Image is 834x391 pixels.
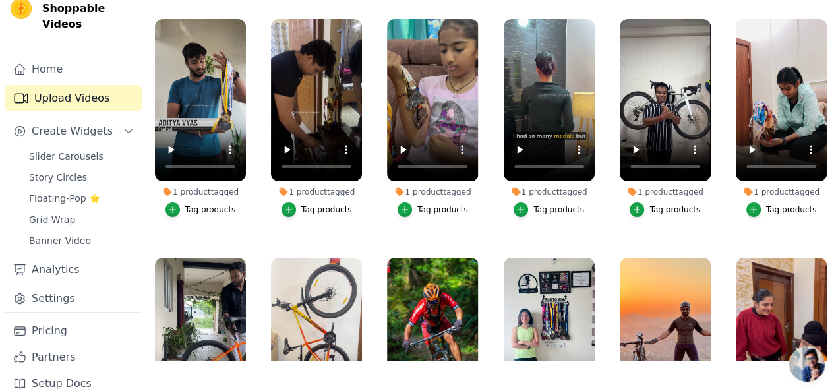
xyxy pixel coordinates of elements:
[398,202,468,217] button: Tag products
[5,256,142,283] a: Analytics
[165,202,236,217] button: Tag products
[620,187,711,197] div: 1 product tagged
[387,187,478,197] div: 1 product tagged
[271,187,362,197] div: 1 product tagged
[746,202,817,217] button: Tag products
[5,318,142,344] a: Pricing
[736,187,827,197] div: 1 product tagged
[5,118,142,144] button: Create Widgets
[766,204,817,215] div: Tag products
[29,192,100,205] span: Floating-Pop ⭐
[5,85,142,111] a: Upload Videos
[29,213,75,226] span: Grid Wrap
[5,286,142,312] a: Settings
[185,204,236,215] div: Tag products
[29,150,104,163] span: Slider Carousels
[301,204,352,215] div: Tag products
[649,204,700,215] div: Tag products
[21,210,142,229] a: Grid Wrap
[155,187,246,197] div: 1 product tagged
[533,204,584,215] div: Tag products
[417,204,468,215] div: Tag products
[630,202,700,217] button: Tag products
[5,344,142,371] a: Partners
[21,168,142,187] a: Story Circles
[21,231,142,250] a: Banner Video
[29,171,87,184] span: Story Circles
[29,234,91,247] span: Banner Video
[21,147,142,165] a: Slider Carousels
[514,202,584,217] button: Tag products
[5,56,142,82] a: Home
[789,346,825,382] a: Open chat
[32,123,113,139] span: Create Widgets
[504,187,595,197] div: 1 product tagged
[21,189,142,208] a: Floating-Pop ⭐
[282,202,352,217] button: Tag products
